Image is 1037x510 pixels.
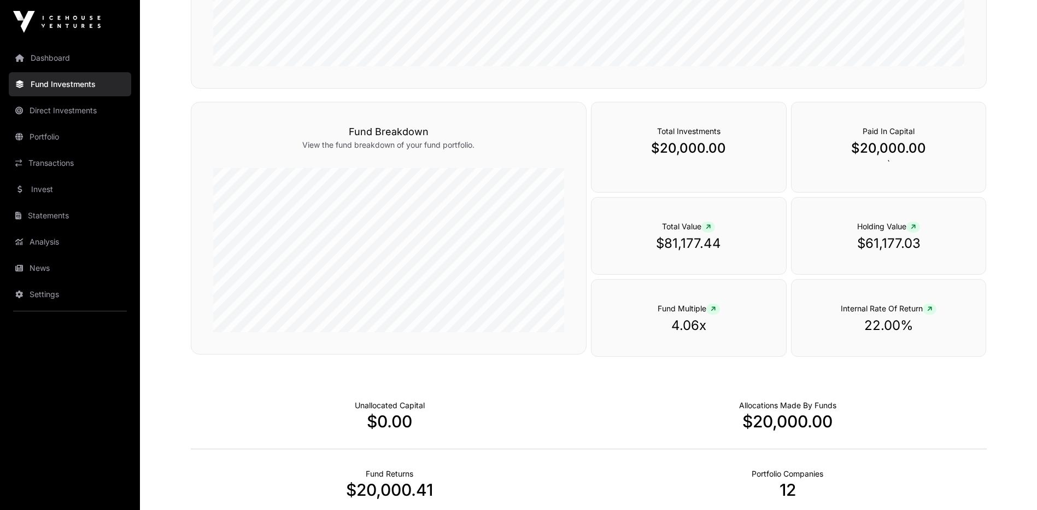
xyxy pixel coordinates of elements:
img: Icehouse Ventures Logo [13,11,101,33]
a: Statements [9,204,131,228]
a: Analysis [9,230,131,254]
p: $61,177.03 [813,235,964,252]
iframe: Chat Widget [982,457,1037,510]
p: $0.00 [191,412,589,431]
a: News [9,256,131,280]
a: Portfolio [9,125,131,149]
p: $81,177.44 [613,235,764,252]
h3: Fund Breakdown [213,124,564,140]
a: Transactions [9,151,131,175]
span: Internal Rate Of Return [841,304,936,313]
p: View the fund breakdown of your fund portfolio. [213,140,564,150]
p: Realised Returns from Funds [366,468,413,479]
p: Capital Deployed Into Companies [739,400,836,411]
span: Fund Multiple [658,304,720,313]
p: $20,000.00 [589,412,987,431]
a: Invest [9,177,131,201]
p: $20,000.00 [813,140,964,157]
p: $20,000.41 [191,480,589,500]
p: 4.06x [613,317,764,334]
p: Number of Companies Deployed Into [752,468,823,479]
p: $20,000.00 [613,140,764,157]
span: Total Value [662,222,715,231]
a: Settings [9,282,131,306]
span: Paid In Capital [863,126,915,136]
div: ` [791,102,987,193]
span: Total Investments [657,126,720,136]
span: Holding Value [857,222,920,231]
a: Fund Investments [9,72,131,96]
a: Direct Investments [9,98,131,123]
a: Dashboard [9,46,131,70]
p: Cash not yet allocated [355,400,425,411]
p: 12 [589,480,987,500]
p: 22.00% [813,317,964,334]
